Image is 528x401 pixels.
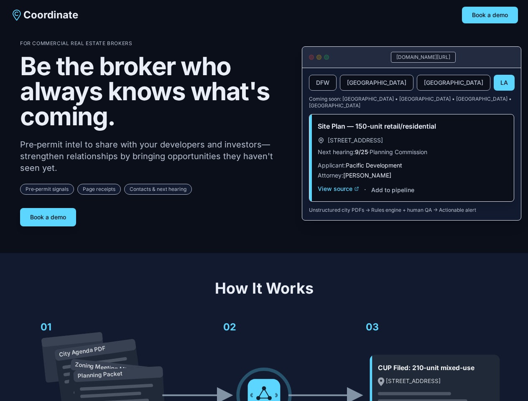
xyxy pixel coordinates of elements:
[366,321,379,333] text: 03
[309,96,514,109] p: Coming soon: [GEOGRAPHIC_DATA] • [GEOGRAPHIC_DATA] • [GEOGRAPHIC_DATA] • [GEOGRAPHIC_DATA]
[59,345,106,358] text: City Agenda PDF
[20,280,508,297] h2: How It Works
[20,208,76,226] button: Book a demo
[10,8,23,22] img: Coordinate
[74,361,142,375] text: Zoning Meeting Minutes
[10,8,78,22] a: Coordinate
[343,172,391,179] span: [PERSON_NAME]
[318,161,505,170] p: Applicant:
[77,184,121,195] span: Page receipts
[77,370,122,379] text: Planning Packet
[391,52,456,63] div: [DOMAIN_NAME][URL]
[20,40,288,47] p: For Commercial Real Estate Brokers
[20,184,74,195] span: Pre‑permit signals
[462,7,518,23] button: Book a demo
[318,171,505,180] p: Attorney:
[417,75,490,91] button: [GEOGRAPHIC_DATA]
[124,184,192,195] span: Contacts & next hearing
[328,136,383,145] span: [STREET_ADDRESS]
[346,162,402,169] span: Pacific Development
[386,378,441,384] text: [STREET_ADDRESS]
[340,75,413,91] button: [GEOGRAPHIC_DATA]
[371,186,414,194] button: Add to pipeline
[309,75,337,91] button: DFW
[494,75,515,91] button: LA
[23,8,78,22] span: Coordinate
[364,185,366,195] span: ·
[378,364,474,372] text: CUP Filed: 210-unit mixed-use
[309,207,514,213] p: Unstructured city PDFs → Rules engine + human QA → Actionable alert
[318,185,359,193] button: View source
[318,121,505,131] h3: Site Plan — 150-unit retail/residential
[318,148,505,156] p: Next hearing: · Planning Commission
[20,53,288,129] h1: Be the broker who always knows what's coming.
[355,148,368,155] span: 9/25
[41,321,51,333] text: 01
[223,321,236,333] text: 02
[20,139,288,174] p: Pre‑permit intel to share with your developers and investors—strengthen relationships by bringing...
